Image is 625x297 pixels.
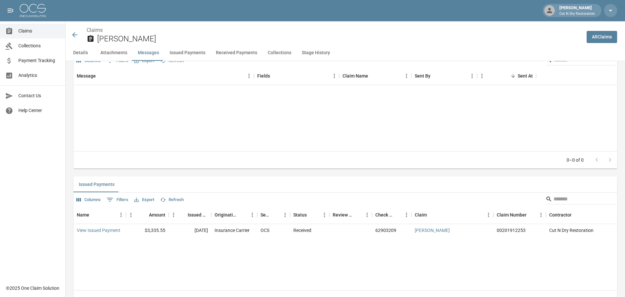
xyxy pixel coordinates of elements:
div: Originating From [215,206,238,224]
div: Fields [254,67,339,85]
button: Refresh [158,195,185,205]
button: Details [66,45,95,61]
h2: [PERSON_NAME] [97,34,581,44]
button: Menu [362,210,372,220]
div: Issued Date [169,206,211,224]
nav: breadcrumb [87,26,581,34]
button: Sort [271,210,280,219]
div: related-list tabs [73,176,617,192]
button: Menu [169,210,178,220]
button: open drawer [4,4,17,17]
button: Sort [368,71,377,80]
span: Payment Tracking [18,57,60,64]
button: Sort [89,210,98,219]
span: Analytics [18,72,60,79]
div: Claim [415,206,427,224]
div: Message [77,67,96,85]
button: Collections [262,45,297,61]
button: Sort [430,71,440,80]
button: Stage History [297,45,335,61]
div: Search [546,194,616,206]
div: Sent To [260,206,271,224]
div: Claim Name [343,67,368,85]
p: Cut N Dry Restoration [559,11,595,17]
button: Sort [270,71,279,80]
p: 0–0 of 0 [567,157,584,163]
button: Menu [247,210,257,220]
button: Sort [178,210,188,219]
div: Status [293,206,307,224]
div: Sent To [257,206,290,224]
button: Menu [536,210,546,220]
img: ocs-logo-white-transparent.png [20,4,46,17]
div: Check Number [375,206,392,224]
span: Contact Us [18,92,60,99]
div: Sent By [411,67,477,85]
div: anchor tabs [66,45,625,61]
button: Menu [244,71,254,81]
button: Menu [116,210,126,220]
div: Claim Name [339,67,411,85]
div: [DATE] [169,224,211,237]
div: Check Number [372,206,411,224]
button: Export [133,195,156,205]
div: Review Status [329,206,372,224]
a: AllClaims [587,31,617,43]
button: Attachments [95,45,133,61]
button: Sort [427,210,436,219]
div: Sent At [518,67,533,85]
button: Menu [320,210,329,220]
div: Review Status [333,206,353,224]
div: OCS [260,227,269,234]
button: Sort [353,210,362,219]
button: Sort [392,210,402,219]
div: Sent At [477,67,536,85]
a: Claims [87,27,103,33]
button: Sort [238,210,247,219]
button: Received Payments [211,45,262,61]
div: Name [73,206,126,224]
a: View Issued Payment [77,227,120,234]
button: Menu [477,71,487,81]
button: Sort [527,210,536,219]
div: Claim Number [497,206,527,224]
div: 62903209 [375,227,396,234]
div: Amount [126,206,169,224]
button: Sort [509,71,518,80]
div: Claim Number [493,206,546,224]
button: Select columns [75,195,102,205]
div: 00201912253 [497,227,526,234]
button: Sort [140,210,149,219]
button: Messages [133,45,164,61]
div: © 2025 One Claim Solution [6,285,59,291]
button: Sort [307,210,316,219]
div: Sent By [415,67,430,85]
button: Menu [126,210,136,220]
div: Message [73,67,254,85]
button: Show filters [105,194,130,205]
div: $3,335.55 [126,224,169,237]
a: [PERSON_NAME] [415,227,450,234]
div: Name [77,206,89,224]
span: Claims [18,28,60,34]
div: Insurance Carrier [215,227,250,234]
div: Amount [149,206,165,224]
button: Sort [572,210,581,219]
span: Collections [18,42,60,49]
div: Contractor [549,206,572,224]
div: Originating From [211,206,257,224]
button: Menu [402,210,411,220]
div: Received [293,227,311,234]
div: [PERSON_NAME] [557,5,597,16]
button: Issued Payments [73,176,120,192]
button: Menu [467,71,477,81]
button: Menu [484,210,493,220]
button: Sort [96,71,105,80]
button: Menu [280,210,290,220]
button: Issued Payments [164,45,211,61]
button: Menu [329,71,339,81]
div: Issued Date [188,206,208,224]
span: Help Center [18,107,60,114]
div: Claim [411,206,493,224]
div: Fields [257,67,270,85]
